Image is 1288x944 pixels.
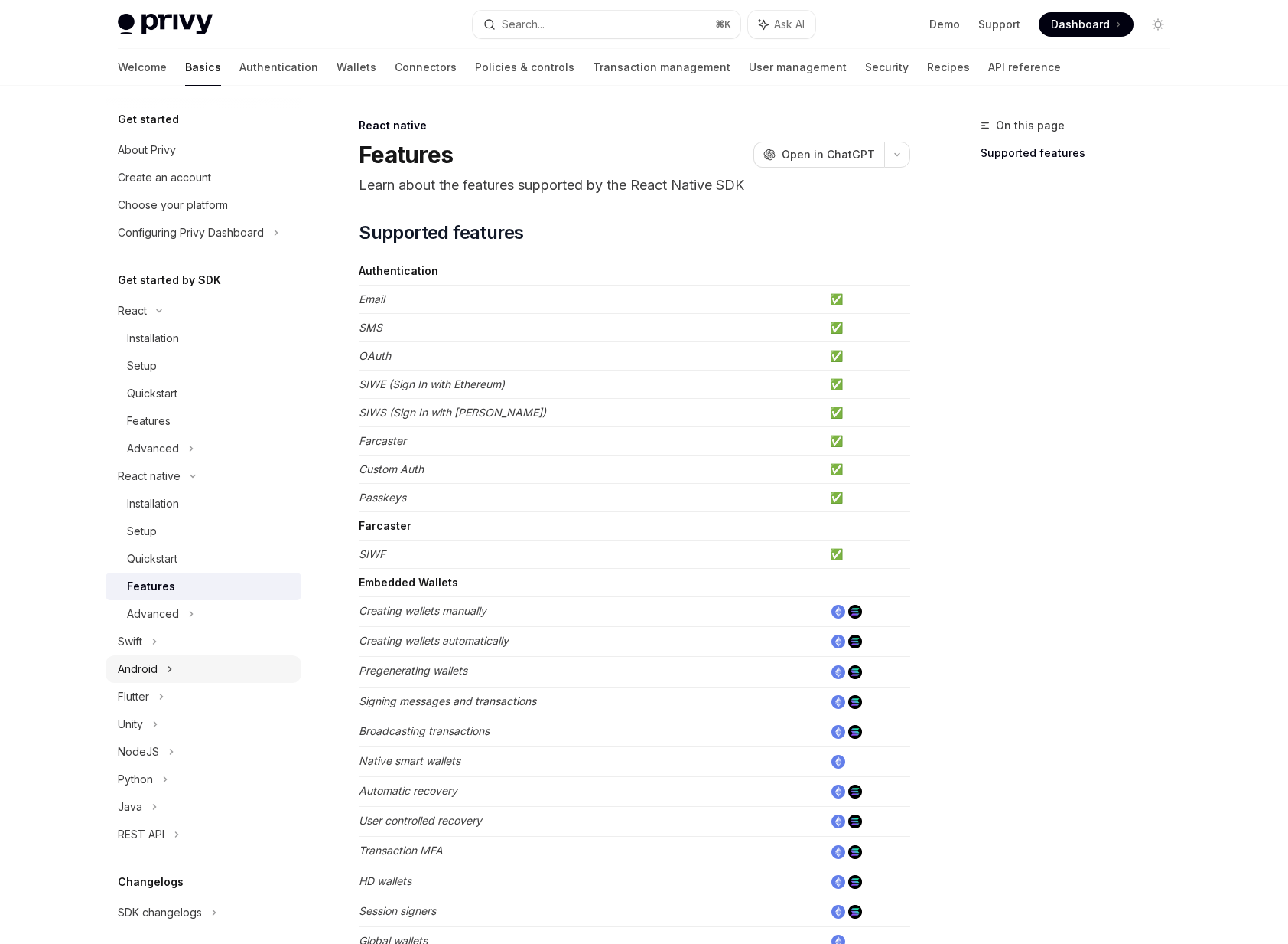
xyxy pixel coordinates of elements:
em: Pregenerating wallets [359,664,467,677]
a: About Privy [106,136,301,164]
a: Transaction management [593,49,730,86]
div: REST API [118,825,164,844]
img: solana.png [848,605,862,619]
img: ethereum.png [831,845,845,859]
strong: Embedded Wallets [359,576,458,589]
img: ethereum.png [831,785,845,799]
img: solana.png [848,905,862,919]
em: Creating wallets manually [359,604,486,617]
div: Search... [502,15,545,34]
img: solana.png [848,665,862,679]
button: Toggle dark mode [1146,12,1170,37]
div: React native [359,118,910,133]
em: SIWE (Sign In with Ethereum) [359,377,505,390]
button: Open in ChatGPT [753,142,884,168]
em: Native smart wallets [359,754,460,767]
span: ⌘ K [715,18,731,31]
img: light logo [118,14,213,35]
a: Setup [106,352,301,380]
a: Dashboard [1039,12,1134,37]
td: ✅ [824,484,910,512]
div: Setup [127,357,157,375]
div: Android [118,660,158,678]
em: Farcaster [359,434,406,447]
img: solana.png [848,785,862,799]
a: Basics [185,49,221,86]
a: Supported features [981,141,1182,165]
div: Setup [127,522,157,541]
a: Installation [106,325,301,352]
td: ✅ [824,399,910,427]
div: Advanced [127,439,179,458]
a: Create an account [106,164,301,191]
h1: Features [359,141,453,168]
img: ethereum.png [831,875,845,889]
em: SIWS (Sign In with [PERSON_NAME]) [359,406,546,419]
td: ✅ [824,342,910,371]
img: solana.png [848,815,862,828]
strong: Authentication [359,264,438,277]
a: Features [106,407,301,435]
div: React native [118,467,181,485]
div: Installation [127,495,179,513]
div: Features [127,412,171,430]
em: Email [359,292,385,305]
img: solana.png [848,875,862,889]
div: Configuring Privy Dashboard [118,224,264,242]
img: solana.png [848,845,862,859]
a: Connectors [395,49,457,86]
strong: Farcaster [359,519,411,532]
div: Swift [118,632,142,651]
td: ✅ [824,427,910,456]
button: Search...⌘K [473,11,740,38]
div: Java [118,798,142,816]
div: Quickstart [127,384,177,403]
a: Wallets [337,49,376,86]
img: solana.png [848,635,862,648]
a: Recipes [927,49,970,86]
em: Signing messages and transactions [359,694,536,707]
a: Security [865,49,909,86]
span: On this page [996,116,1065,135]
img: ethereum.png [831,695,845,709]
div: Unity [118,715,143,733]
a: Policies & controls [475,49,574,86]
div: Choose your platform [118,196,228,214]
div: Quickstart [127,550,177,568]
h5: Changelogs [118,873,184,891]
td: ✅ [824,456,910,484]
em: Session signers [359,904,436,917]
em: Custom Auth [359,462,424,475]
img: ethereum.png [831,755,845,769]
img: ethereum.png [831,665,845,679]
a: Support [978,17,1020,32]
img: ethereum.png [831,815,845,828]
a: Authentication [239,49,318,86]
div: React [118,302,147,320]
span: Supported features [359,220,523,245]
img: solana.png [848,695,862,709]
h5: Get started by SDK [118,271,221,289]
span: Open in ChatGPT [782,147,875,162]
span: Dashboard [1051,17,1110,32]
a: Installation [106,490,301,518]
p: Learn about the features supported by the React Native SDK [359,175,910,196]
em: OAuth [359,349,391,362]
a: API reference [988,49,1061,86]
a: Choose your platform [106,191,301,219]
em: SIWF [359,547,385,560]
div: Python [118,770,153,789]
a: Demo [929,17,960,32]
a: Welcome [118,49,167,86]
td: ✅ [824,371,910,399]
a: Features [106,573,301,600]
div: Features [127,577,175,596]
em: Automatic recovery [359,784,457,797]
td: ✅ [824,286,910,314]
td: ✅ [824,314,910,342]
div: SDK changelogs [118,903,202,922]
h5: Get started [118,110,179,129]
div: Create an account [118,168,211,187]
img: solana.png [848,725,862,739]
td: ✅ [824,541,910,569]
